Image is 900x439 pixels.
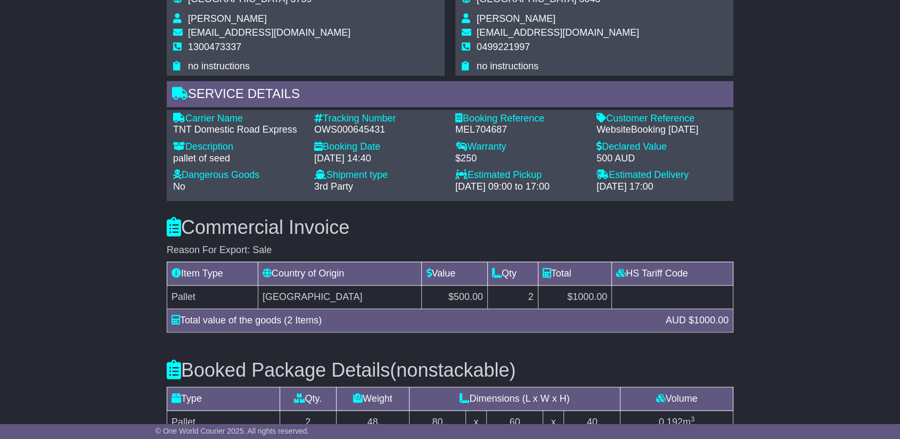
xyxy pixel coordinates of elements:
[314,169,445,181] div: Shipment type
[477,13,555,24] span: [PERSON_NAME]
[167,81,733,110] div: Service Details
[409,411,465,434] td: 80
[173,153,304,165] div: pallet of seed
[258,262,422,285] td: Country of Origin
[455,113,586,125] div: Booking Reference
[477,42,530,52] span: 0499221997
[314,124,445,136] div: OWS000645431
[166,313,660,328] div: Total value of the goods (2 Items)
[455,124,586,136] div: MEL704687
[188,61,250,71] span: no instructions
[314,113,445,125] div: Tracking Number
[173,141,304,153] div: Description
[477,27,639,38] span: [EMAIL_ADDRESS][DOMAIN_NAME]
[455,181,586,193] div: [DATE] 09:00 to 17:00
[659,417,683,427] span: 0.192
[173,124,304,136] div: TNT Domestic Road Express
[167,217,733,238] h3: Commercial Invoice
[314,141,445,153] div: Booking Date
[422,285,487,308] td: $500.00
[409,387,620,411] td: Dimensions (L x W x H)
[258,285,422,308] td: [GEOGRAPHIC_DATA]
[280,411,336,434] td: 2
[620,411,733,434] td: m
[538,262,612,285] td: Total
[390,359,516,381] span: (nonstackable)
[167,387,280,411] td: Type
[564,411,620,434] td: 40
[167,411,280,434] td: Pallet
[543,411,563,434] td: x
[660,313,734,328] div: AUD $1000.00
[620,387,733,411] td: Volume
[538,285,612,308] td: $1000.00
[612,262,733,285] td: HS Tariff Code
[691,415,695,423] sup: 3
[156,427,309,435] span: © One World Courier 2025. All rights reserved.
[487,411,543,434] td: 60
[455,153,586,165] div: $250
[596,141,727,153] div: Declared Value
[173,113,304,125] div: Carrier Name
[336,411,409,434] td: 48
[188,27,350,38] span: [EMAIL_ADDRESS][DOMAIN_NAME]
[596,181,727,193] div: [DATE] 17:00
[188,42,241,52] span: 1300473337
[336,387,409,411] td: Weight
[167,285,258,308] td: Pallet
[465,411,486,434] td: x
[314,153,445,165] div: [DATE] 14:40
[422,262,487,285] td: Value
[314,181,353,192] span: 3rd Party
[455,169,586,181] div: Estimated Pickup
[173,169,304,181] div: Dangerous Goods
[167,245,733,256] div: Reason For Export: Sale
[455,141,586,153] div: Warranty
[280,387,336,411] td: Qty.
[487,285,538,308] td: 2
[596,169,727,181] div: Estimated Delivery
[477,61,538,71] span: no instructions
[167,360,733,381] h3: Booked Package Details
[167,262,258,285] td: Item Type
[188,13,267,24] span: [PERSON_NAME]
[596,124,727,136] div: WebsiteBooking [DATE]
[596,153,727,165] div: 500 AUD
[596,113,727,125] div: Customer Reference
[487,262,538,285] td: Qty
[173,181,185,192] span: No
